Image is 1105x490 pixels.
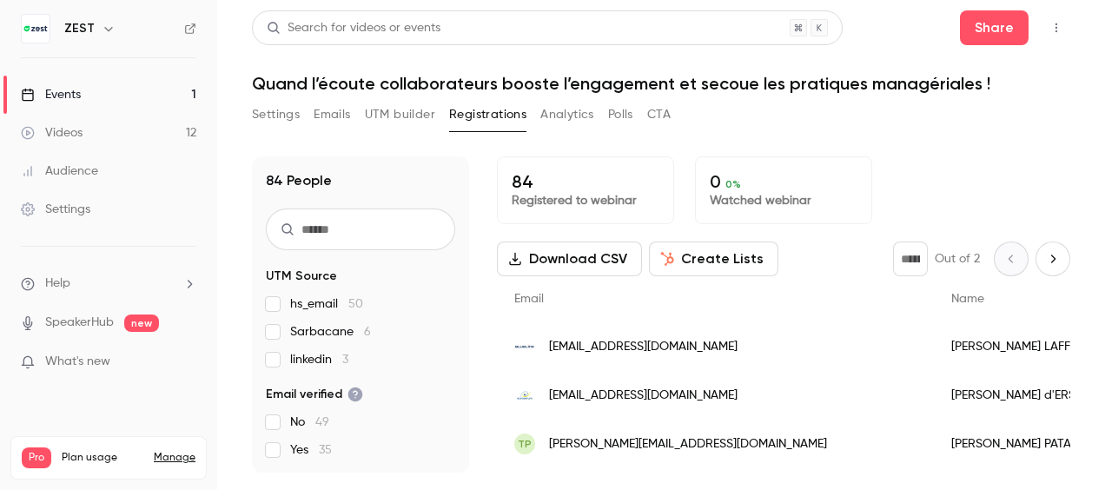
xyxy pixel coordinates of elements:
span: hs_email [290,295,363,313]
button: Download CSV [497,242,642,276]
span: UTM Source [266,268,337,285]
button: Next page [1036,242,1070,276]
span: Plan usage [62,451,143,465]
span: new [124,315,159,332]
span: linkedin [290,351,348,368]
span: 3 [342,354,348,366]
span: Yes [290,441,332,459]
button: Polls [608,101,633,129]
p: 84 [512,171,659,192]
span: Email verified [266,386,363,403]
div: Search for videos or events [267,19,440,37]
span: Help [45,275,70,293]
p: Watched webinar [710,192,857,209]
span: [PERSON_NAME][EMAIL_ADDRESS][DOMAIN_NAME] [549,435,827,454]
img: ZEST [22,15,50,43]
p: Registered to webinar [512,192,659,209]
button: Share [960,10,1029,45]
span: [EMAIL_ADDRESS][DOMAIN_NAME] [549,338,738,356]
a: SpeakerHub [45,314,114,332]
p: Out of 2 [935,250,980,268]
iframe: Noticeable Trigger [175,354,196,370]
span: What's new [45,353,110,371]
span: 35 [319,444,332,456]
span: 50 [348,298,363,310]
span: No [290,414,329,431]
h1: Quand l’écoute collaborateurs booste l’engagement et secoue les pratiques managériales ! [252,73,1070,94]
img: bluelinkservices.com [514,336,535,357]
span: 49 [315,416,329,428]
span: [EMAIL_ADDRESS][DOMAIN_NAME] [549,387,738,405]
button: UTM builder [365,101,435,129]
li: help-dropdown-opener [21,275,196,293]
span: 6 [364,326,371,338]
span: Email [514,293,544,305]
span: Pro [22,447,51,468]
button: Registrations [449,101,526,129]
button: Settings [252,101,300,129]
button: Emails [314,101,350,129]
button: CTA [647,101,671,129]
p: 0 [710,171,857,192]
img: euroserum.com [514,385,535,406]
div: Videos [21,124,83,142]
span: 0 % [725,178,741,190]
h6: ZEST [64,20,95,37]
span: Name [951,293,984,305]
span: TP [518,436,532,452]
div: Audience [21,162,98,180]
button: Analytics [540,101,594,129]
span: Sarbacane [290,323,371,341]
a: Manage [154,451,195,465]
h1: 84 People [266,170,332,191]
div: Settings [21,201,90,218]
button: Create Lists [649,242,778,276]
div: Events [21,86,81,103]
